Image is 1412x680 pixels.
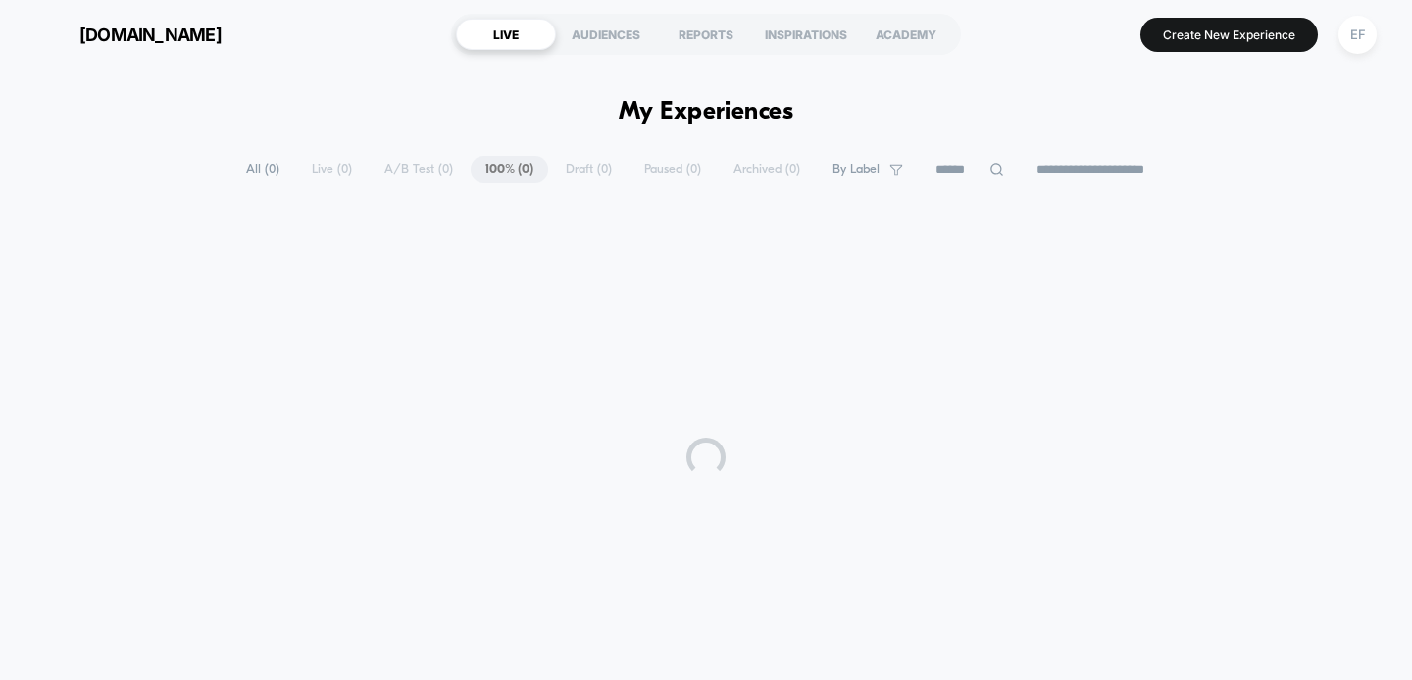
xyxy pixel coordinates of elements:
span: [DOMAIN_NAME] [79,25,222,45]
span: All ( 0 ) [231,156,294,183]
div: INSPIRATIONS [756,19,856,50]
div: ACADEMY [856,19,956,50]
button: [DOMAIN_NAME] [29,19,227,50]
h1: My Experiences [619,98,794,127]
div: REPORTS [656,19,756,50]
button: EF [1333,15,1383,55]
div: AUDIENCES [556,19,656,50]
div: LIVE [456,19,556,50]
div: EF [1338,16,1377,54]
span: By Label [832,162,880,177]
button: Create New Experience [1140,18,1318,52]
